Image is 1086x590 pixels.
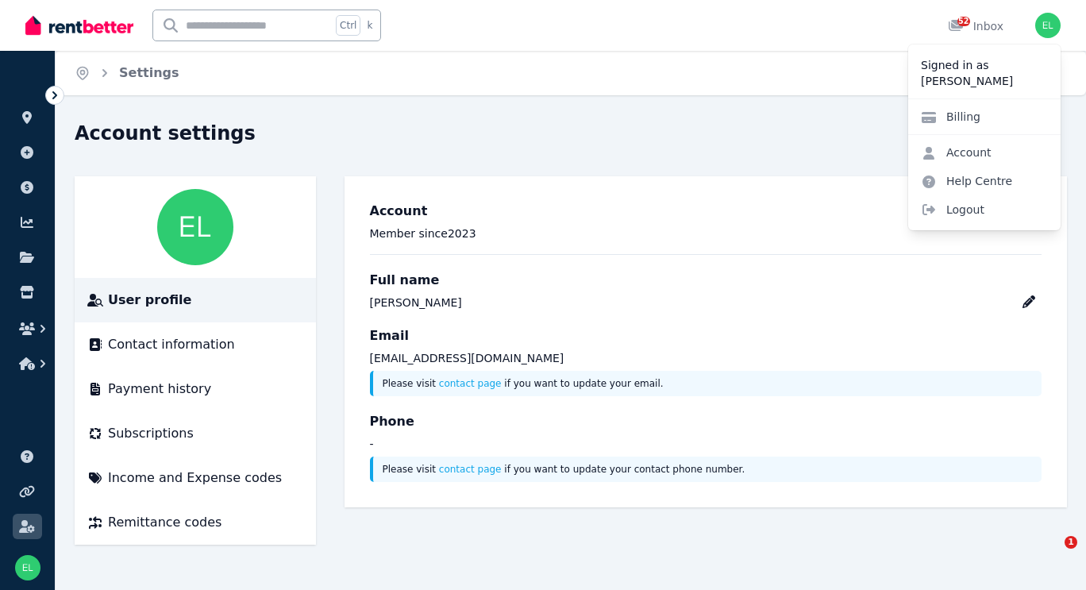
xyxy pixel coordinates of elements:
[87,513,303,532] a: Remittance codes
[370,326,1042,345] h3: Email
[108,380,211,399] span: Payment history
[370,412,1042,431] h3: Phone
[439,378,502,389] a: contact page
[370,271,1042,290] h3: Full name
[439,464,502,475] a: contact page
[108,291,191,310] span: User profile
[87,469,303,488] a: Income and Expense codes
[1032,536,1070,574] iframe: Intercom live chat
[157,189,233,265] img: edna lee
[75,121,256,146] h1: Account settings
[108,335,235,354] span: Contact information
[921,57,1048,73] p: Signed in as
[948,18,1003,34] div: Inbox
[370,202,1042,221] h3: Account
[908,195,1061,224] span: Logout
[370,350,1042,366] p: [EMAIL_ADDRESS][DOMAIN_NAME]
[87,335,303,354] a: Contact information
[383,463,1033,476] p: Please visit if you want to update your contact phone number.
[367,19,372,32] span: k
[370,295,462,310] div: [PERSON_NAME]
[108,513,221,532] span: Remittance codes
[87,424,303,443] a: Subscriptions
[108,469,282,488] span: Income and Expense codes
[1065,536,1077,549] span: 1
[370,226,1042,241] p: Member since 2023
[908,138,1004,167] a: Account
[908,167,1025,195] a: Help Centre
[87,380,303,399] a: Payment history
[957,17,970,26] span: 52
[370,436,1042,452] p: -
[119,65,179,80] a: Settings
[15,555,40,580] img: edna lee
[25,13,133,37] img: RentBetter
[383,377,1033,390] p: Please visit if you want to update your email.
[87,291,303,310] a: User profile
[908,102,993,131] a: Billing
[921,73,1048,89] p: [PERSON_NAME]
[56,51,198,95] nav: Breadcrumb
[1035,13,1061,38] img: edna lee
[336,15,360,36] span: Ctrl
[108,424,194,443] span: Subscriptions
